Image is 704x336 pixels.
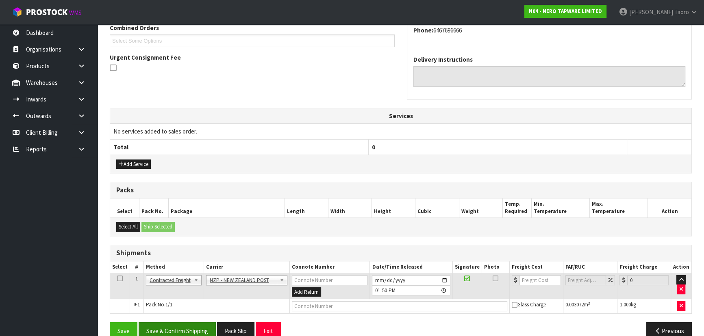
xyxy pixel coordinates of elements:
th: Action [648,198,691,218]
a: N04 - NERO TAPWARE LIMITED [524,5,606,18]
button: Select All [116,222,140,232]
img: cube-alt.png [12,7,22,17]
th: Action [671,261,691,273]
h3: Shipments [116,249,685,257]
th: Date/Time Released [370,261,452,273]
th: Temp. Required [502,198,532,218]
td: m [563,299,617,314]
th: Connote Number [290,261,370,273]
th: Min. Temperature [532,198,590,218]
label: Urgent Consignment Fee [110,53,181,62]
span: 0 [372,143,375,151]
th: Width [328,198,372,218]
input: Connote Number [292,301,507,311]
button: Ship Selected [141,222,175,232]
td: Pack No. [143,299,290,314]
label: Combined Orders [110,24,159,32]
th: Freight Cost [510,261,563,273]
input: Connote Number [292,275,367,285]
th: Photo [482,261,510,273]
th: Cubic [415,198,459,218]
span: Taoro [674,8,689,16]
td: No services added to sales order. [110,124,691,139]
span: Contracted Freight [150,276,191,285]
th: Length [285,198,328,218]
input: Freight Adjustment [565,275,606,285]
th: Method [143,261,204,273]
input: Freight Charge [627,275,669,285]
span: [PERSON_NAME] [629,8,673,16]
input: Freight Cost [519,275,561,285]
strong: N04 - NERO TAPWARE LIMITED [529,8,602,15]
strong: phone [413,26,433,34]
th: Signature [452,261,482,273]
h3: Packs [116,186,685,194]
span: Glass Charge [512,301,546,308]
span: 0.003072 [565,301,584,308]
th: Select [110,198,139,218]
button: Add Return [292,287,321,297]
th: Services [110,108,691,124]
span: 1/1 [165,301,172,308]
span: 1.000 [619,301,630,308]
small: WMS [69,9,82,17]
th: Carrier [204,261,290,273]
th: Package [168,198,285,218]
th: # [130,261,144,273]
label: Delivery Instructions [413,55,473,64]
span: ProStock [26,7,67,17]
th: Height [372,198,415,218]
th: Select [110,261,130,273]
td: kg [617,299,671,314]
th: Weight [459,198,502,218]
th: Total [110,139,369,155]
address: 6467696666 [413,26,685,34]
th: FAF/RUC [563,261,617,273]
th: Max. Temperature [590,198,648,218]
th: Pack No. [139,198,169,218]
span: 1 [135,275,138,282]
span: NZP - NEW ZEALAND POST [210,276,277,285]
span: 1 [137,301,140,308]
th: Freight Charge [617,261,671,273]
button: Add Service [116,159,151,169]
sup: 3 [588,301,590,306]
